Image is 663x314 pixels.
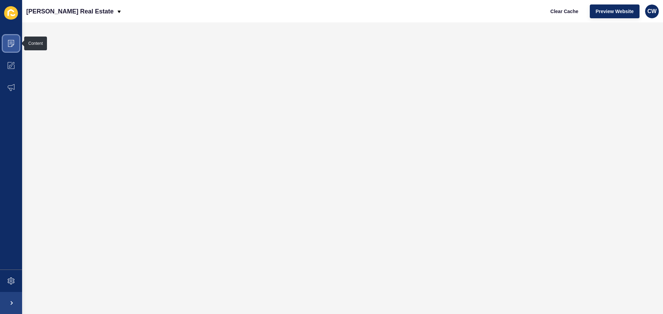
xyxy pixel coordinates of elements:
div: Content [28,41,43,46]
button: Clear Cache [545,4,584,18]
span: CW [647,8,657,15]
button: Preview Website [590,4,640,18]
span: Clear Cache [550,8,578,15]
p: [PERSON_NAME] Real Estate [26,3,114,20]
span: Preview Website [596,8,634,15]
